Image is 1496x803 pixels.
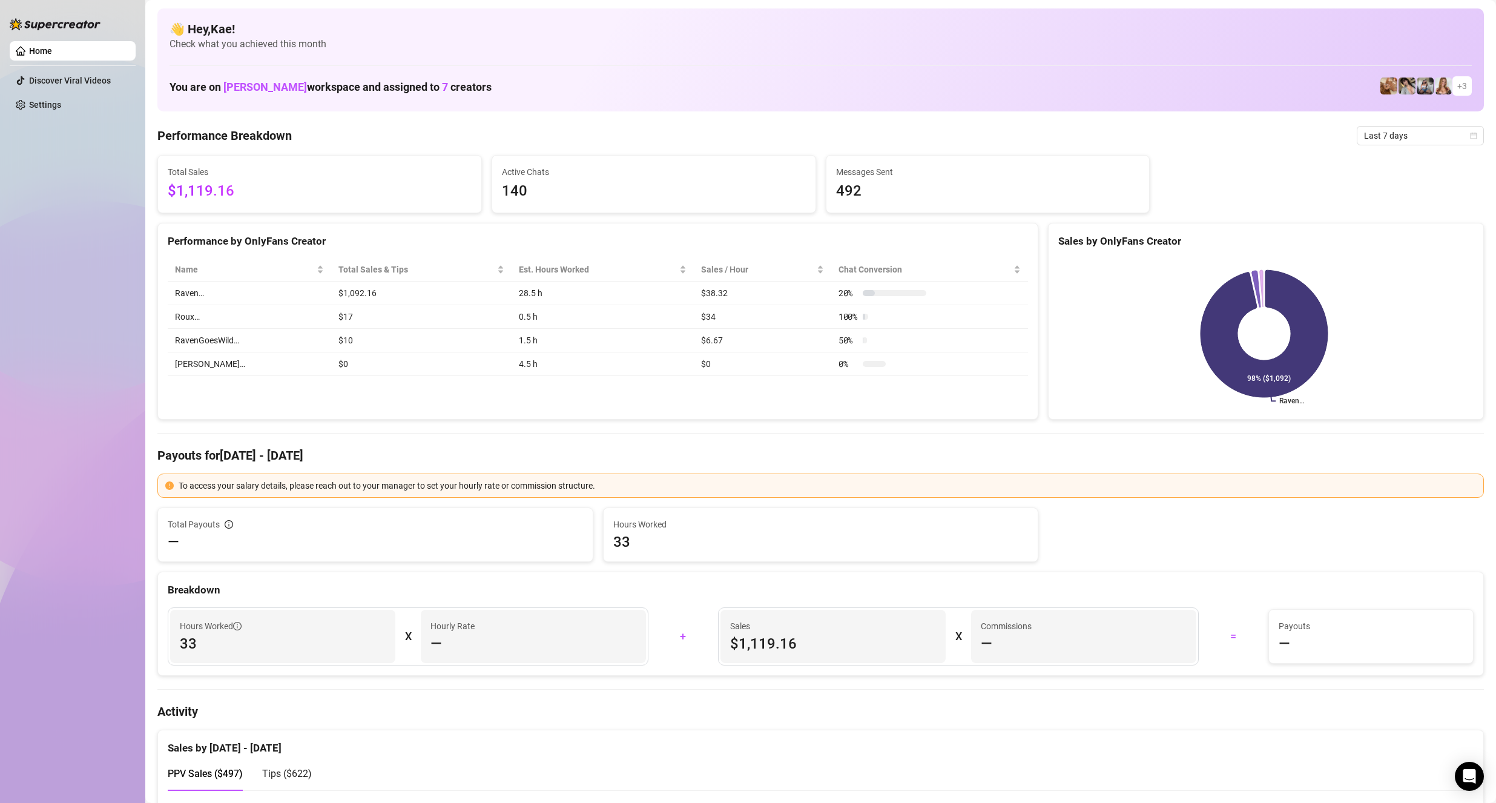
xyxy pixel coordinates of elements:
img: ANDREA [1417,78,1434,94]
span: 7 [442,81,448,93]
td: 28.5 h [512,282,693,305]
article: Commissions [981,620,1032,633]
th: Chat Conversion [831,258,1029,282]
a: Settings [29,100,61,110]
span: [PERSON_NAME] [223,81,307,93]
span: 20 % [839,286,858,300]
span: Tips ( $622 ) [262,768,312,779]
div: Sales by [DATE] - [DATE] [168,730,1474,756]
span: $1,119.16 [730,634,936,653]
th: Total Sales & Tips [331,258,512,282]
img: Roux [1435,78,1452,94]
text: Raven… [1280,397,1305,406]
th: Sales / Hour [694,258,831,282]
span: Chat Conversion [839,263,1012,276]
div: Est. Hours Worked [519,263,676,276]
span: info-circle [233,622,242,630]
div: To access your salary details, please reach out to your manager to set your hourly rate or commis... [179,479,1476,492]
span: Sales / Hour [701,263,814,276]
span: — [430,634,442,653]
span: Name [175,263,314,276]
span: — [981,634,992,653]
a: Home [29,46,52,56]
span: Sales [730,620,936,633]
td: 1.5 h [512,329,693,352]
article: Hourly Rate [430,620,475,633]
span: 0 % [839,357,858,371]
span: — [1279,634,1290,653]
td: 0.5 h [512,305,693,329]
span: Payouts [1279,620,1464,633]
span: 33 [180,634,386,653]
span: Total Sales [168,165,472,179]
span: Last 7 days [1364,127,1477,145]
th: Name [168,258,331,282]
span: Messages Sent [836,165,1140,179]
td: $1,092.16 [331,282,512,305]
td: $38.32 [694,282,831,305]
span: — [168,532,179,552]
span: calendar [1470,132,1477,139]
h4: 👋 Hey, Kae ! [170,21,1472,38]
div: Breakdown [168,582,1474,598]
span: $1,119.16 [168,180,472,203]
h4: Activity [157,703,1484,720]
span: 33 [613,532,1029,552]
span: Total Sales & Tips [338,263,495,276]
div: Sales by OnlyFans Creator [1058,233,1474,249]
td: $6.67 [694,329,831,352]
span: 492 [836,180,1140,203]
span: PPV Sales ( $497 ) [168,768,243,779]
span: Hours Worked [613,518,1029,531]
h4: Performance Breakdown [157,127,292,144]
td: $0 [694,352,831,376]
span: Hours Worked [180,620,242,633]
div: Performance by OnlyFans Creator [168,233,1028,249]
h4: Payouts for [DATE] - [DATE] [157,447,1484,464]
td: $10 [331,329,512,352]
h1: You are on workspace and assigned to creators [170,81,492,94]
span: info-circle [225,520,233,529]
span: Total Payouts [168,518,220,531]
span: Active Chats [502,165,806,179]
td: $34 [694,305,831,329]
td: 4.5 h [512,352,693,376]
span: 50 % [839,334,858,347]
a: Discover Viral Videos [29,76,111,85]
span: Check what you achieved this month [170,38,1472,51]
td: $0 [331,352,512,376]
td: Roux… [168,305,331,329]
div: X [955,627,961,646]
img: Roux️‍ [1380,78,1397,94]
span: + 3 [1457,79,1467,93]
span: exclamation-circle [165,481,174,490]
img: Raven [1399,78,1415,94]
div: + [656,627,711,646]
div: Open Intercom Messenger [1455,762,1484,791]
td: $17 [331,305,512,329]
img: logo-BBDzfeDw.svg [10,18,101,30]
div: = [1206,627,1261,646]
td: RavenGoesWild… [168,329,331,352]
span: 140 [502,180,806,203]
td: Raven… [168,282,331,305]
span: 100 % [839,310,858,323]
td: [PERSON_NAME]… [168,352,331,376]
div: X [405,627,411,646]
